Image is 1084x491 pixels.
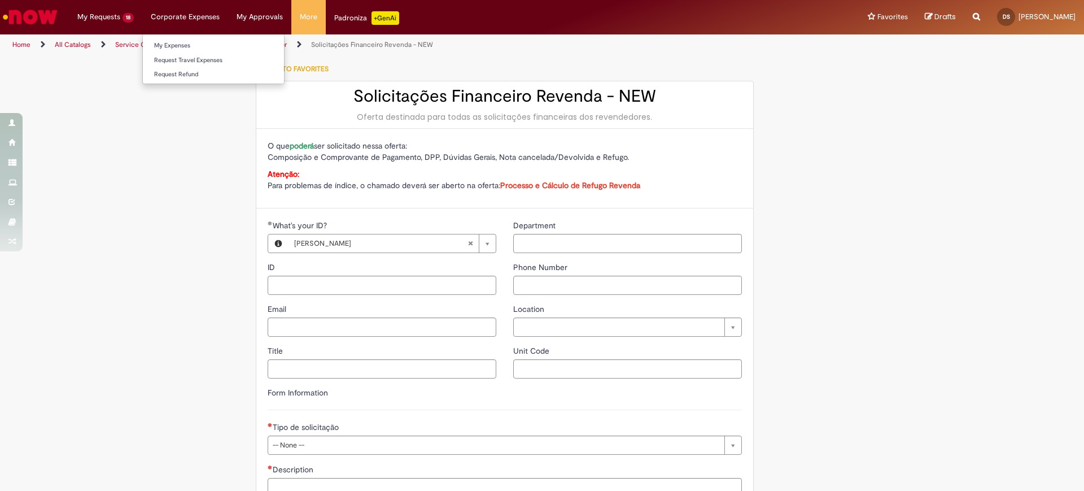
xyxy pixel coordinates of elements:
p: Para problemas de índice, o chamado deverá ser aberto na oferta: [268,168,742,191]
a: Request Travel Expenses [143,54,284,67]
input: Title [268,359,496,379]
span: Unit Code [513,346,552,356]
a: Service Catalog [115,40,164,49]
p: O que ser solicitado nessa oferta: Composição e Comprovante de Pagamento, DPP, Dúvidas Gerais, No... [268,140,742,163]
span: My Approvals [237,11,283,23]
span: [PERSON_NAME] [1019,12,1076,21]
ul: Page breadcrumbs [8,34,714,55]
button: What's your ID?, Preview this record Davi Souza [268,234,289,253]
span: Phone Number [513,262,570,272]
input: Department [513,234,742,253]
a: My Expenses [143,40,284,52]
span: More [300,11,317,23]
strong: poderá [290,141,314,151]
a: All Catalogs [55,40,91,49]
h2: Solicitações Financeiro Revenda - NEW [268,87,742,106]
span: ID [268,262,277,272]
span: Tipo de solicitação [273,422,341,432]
a: Processo e Cálculo de Refugo Revenda [500,180,640,190]
a: [PERSON_NAME]Clear field What's your ID? [289,234,496,253]
ul: Corporate Expenses [142,34,285,84]
div: Oferta destinada para todas as solicitações financeiras dos revendedores. [268,111,742,123]
input: Email [268,318,496,337]
span: Favorites [877,11,908,23]
input: Unit Code [513,359,742,379]
img: ServiceNow [1,6,59,28]
strong: Atenção: [268,169,299,179]
input: ID [268,276,496,295]
a: Drafts [925,12,956,23]
abbr: Clear field What's your ID? [462,234,479,253]
span: What's your ID?, Davi Souza [273,220,329,231]
div: Padroniza [334,11,399,25]
span: Department [513,220,558,231]
a: Home [12,40,30,49]
span: DS [1003,13,1010,20]
span: Title [268,346,285,356]
a: Clear field Location [513,318,742,337]
label: Form Information [268,388,328,398]
input: Phone Number [513,276,742,295]
span: 18 [123,13,134,23]
span: Location [513,304,547,314]
span: Description [273,464,316,475]
span: Corporate Expenses [151,11,220,23]
a: Request Refund [143,68,284,81]
span: Add to favorites [267,64,329,73]
span: -- None -- [273,436,719,454]
span: Required [268,423,273,427]
span: Email [268,304,289,314]
p: +GenAi [371,11,399,25]
a: Solicitações Financeiro Revenda - NEW [311,40,433,49]
span: My Requests [77,11,120,23]
span: Required [268,465,273,470]
span: Required Filled [268,221,273,225]
button: Add to favorites [256,57,335,81]
span: [PERSON_NAME] [294,234,467,253]
span: Drafts [934,11,956,22]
